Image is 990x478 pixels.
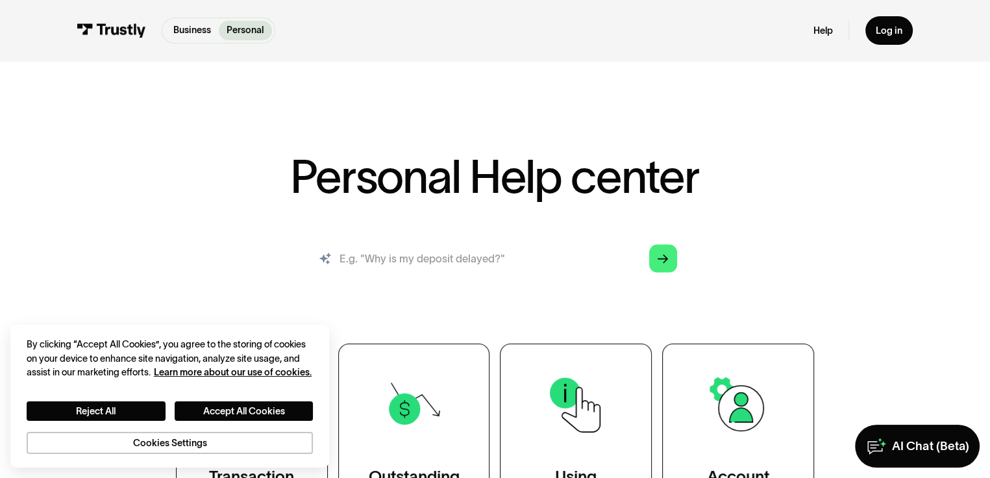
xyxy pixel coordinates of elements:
[27,338,314,454] div: Privacy
[27,338,314,379] div: By clicking “Accept All Cookies”, you agree to the storing of cookies on your device to enhance s...
[303,237,687,279] form: Search
[892,438,969,454] div: AI Chat (Beta)
[77,23,146,38] img: Trustly Logo
[219,21,272,40] a: Personal
[876,25,902,37] div: Log in
[154,367,312,377] a: More information about your privacy, opens in a new tab
[173,23,211,37] p: Business
[165,21,219,40] a: Business
[290,153,699,200] h1: Personal Help center
[27,401,166,421] button: Reject All
[855,425,980,467] a: AI Chat (Beta)
[227,23,264,37] p: Personal
[175,401,314,421] button: Accept All Cookies
[303,237,687,279] input: search
[865,16,913,44] a: Log in
[813,25,833,37] a: Help
[27,432,314,455] button: Cookies Settings
[10,325,329,468] div: Cookie banner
